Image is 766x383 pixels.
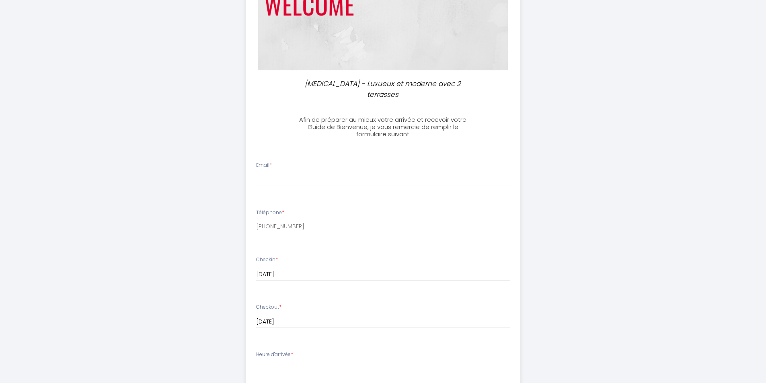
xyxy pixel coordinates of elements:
[256,351,293,358] label: Heure d'arrivée
[256,303,281,311] label: Checkout
[256,256,278,264] label: Checkin
[294,116,472,138] h3: Afin de préparer au mieux votre arrivée et recevoir votre Guide de Bienvenue, je vous remercie de...
[256,162,272,169] label: Email
[256,209,284,217] label: Téléphone
[297,78,469,100] p: [MEDICAL_DATA] - Luxueux et moderne avec 2 terrasses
